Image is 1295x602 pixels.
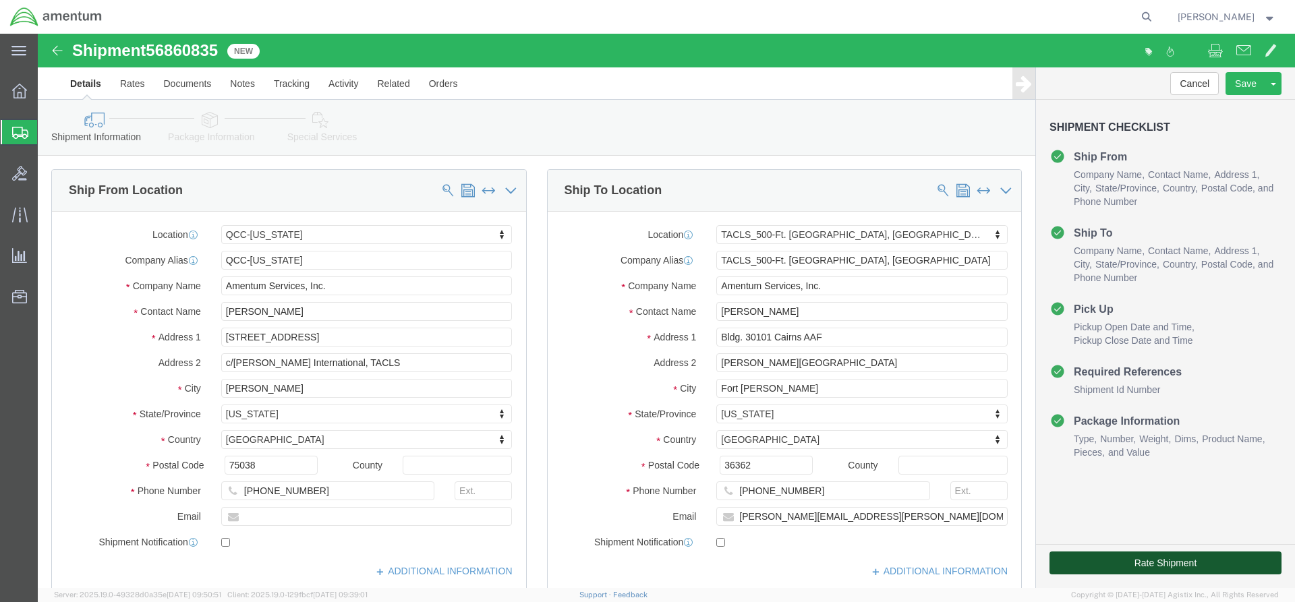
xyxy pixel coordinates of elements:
img: logo [9,7,103,27]
button: [PERSON_NAME] [1177,9,1277,25]
span: Client: 2025.19.0-129fbcf [227,591,368,599]
span: [DATE] 09:39:01 [313,591,368,599]
iframe: FS Legacy Container [38,34,1295,588]
span: [DATE] 09:50:51 [167,591,221,599]
span: Copyright © [DATE]-[DATE] Agistix Inc., All Rights Reserved [1071,589,1279,601]
a: Support [579,591,613,599]
a: Feedback [613,591,647,599]
span: Jessica White [1178,9,1255,24]
span: Server: 2025.19.0-49328d0a35e [54,591,221,599]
